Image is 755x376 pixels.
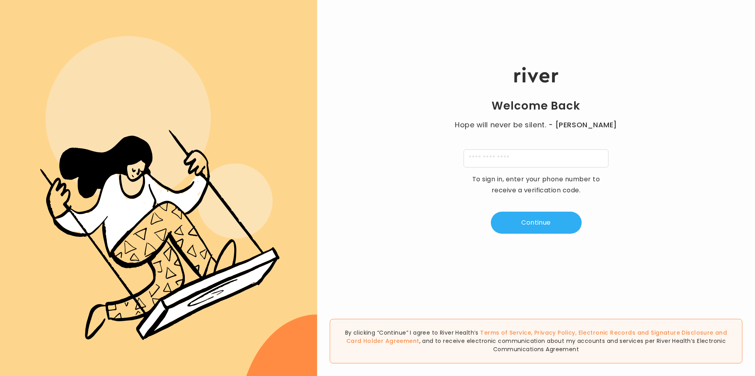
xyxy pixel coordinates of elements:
[534,329,575,337] a: Privacy Policy
[492,99,580,113] h1: Welcome Back
[346,337,419,345] a: Card Holder Agreement
[346,329,727,345] span: , , and
[330,319,742,363] div: By clicking “Continue” I agree to River Health’s
[491,212,582,234] button: Continue
[467,174,605,196] p: To sign in, enter your phone number to receive a verification code.
[419,337,726,353] span: , and to receive electronic communication about my accounts and services per River Health’s Elect...
[548,119,617,130] span: - [PERSON_NAME]
[480,329,531,337] a: Terms of Service
[447,119,625,130] p: Hope will never be silent.
[578,329,714,337] a: Electronic Records and Signature Disclosure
